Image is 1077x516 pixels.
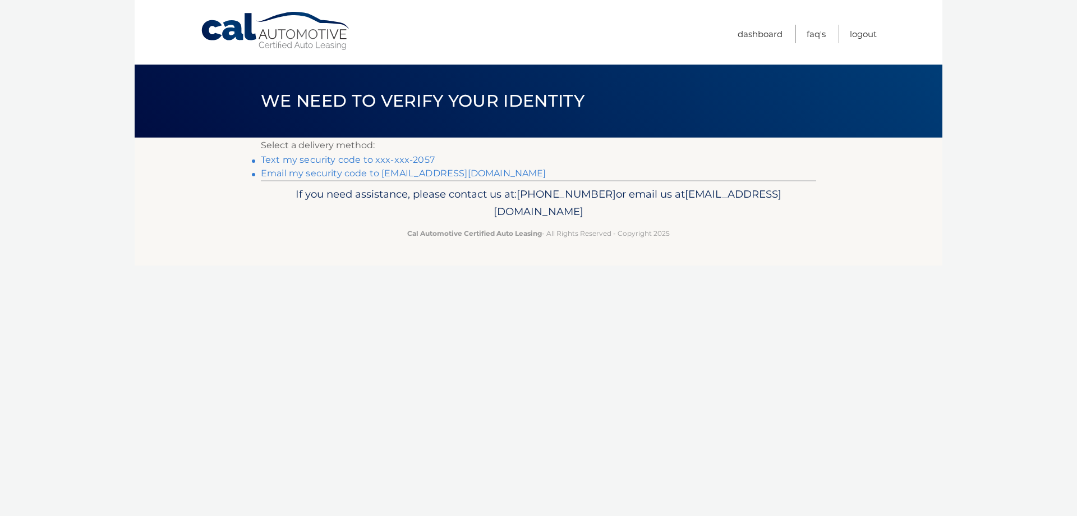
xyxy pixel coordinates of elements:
strong: Cal Automotive Certified Auto Leasing [407,229,542,238]
a: Email my security code to [EMAIL_ADDRESS][DOMAIN_NAME] [261,168,546,179]
a: Logout [850,25,877,43]
a: Dashboard [738,25,783,43]
span: [PHONE_NUMBER] [517,188,616,200]
span: We need to verify your identity [261,90,584,111]
p: If you need assistance, please contact us at: or email us at [268,185,809,221]
p: - All Rights Reserved - Copyright 2025 [268,227,809,239]
a: FAQ's [807,25,826,43]
p: Select a delivery method: [261,138,816,153]
a: Text my security code to xxx-xxx-2057 [261,154,435,165]
a: Cal Automotive [200,11,352,51]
